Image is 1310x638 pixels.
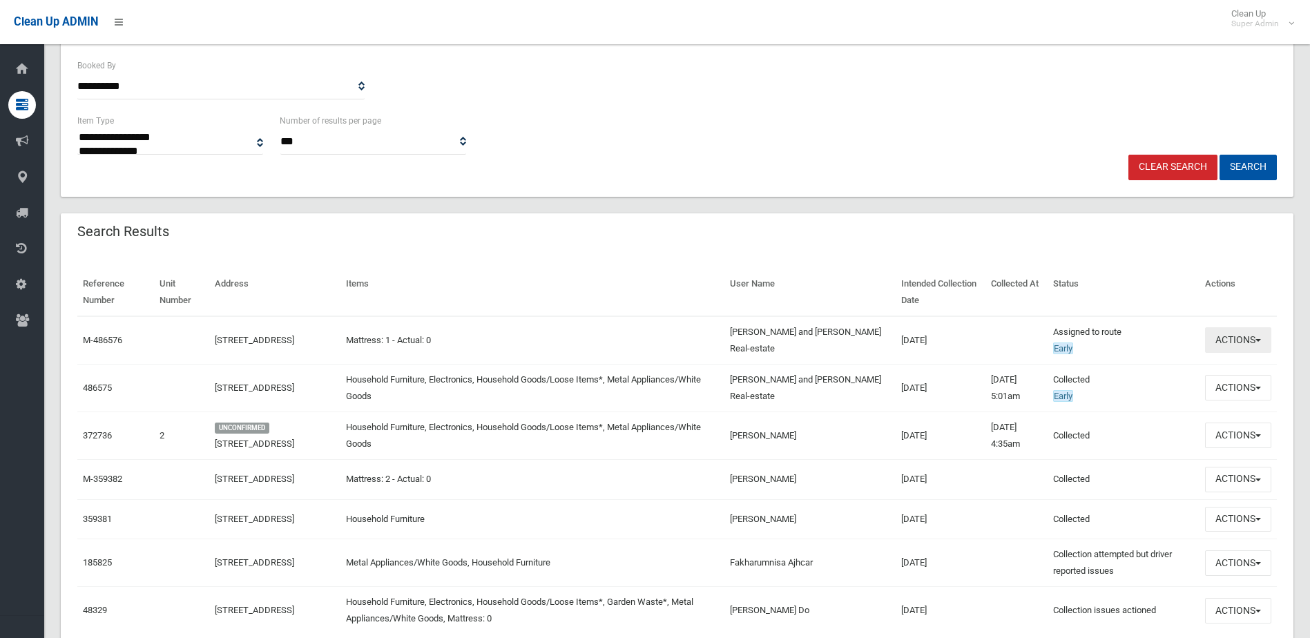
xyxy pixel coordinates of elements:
[1205,598,1271,623] button: Actions
[77,58,116,73] label: Booked By
[340,269,724,316] th: Items
[83,474,122,484] a: M-359382
[896,269,985,316] th: Intended Collection Date
[1048,459,1200,499] td: Collected
[1205,327,1271,353] button: Actions
[215,514,294,524] a: [STREET_ADDRESS]
[77,269,154,316] th: Reference Number
[154,412,210,459] td: 2
[83,605,107,615] a: 48329
[83,335,122,345] a: M-486576
[14,15,98,28] span: Clean Up ADMIN
[1053,390,1073,402] span: Early
[985,412,1048,459] td: [DATE] 4:35am
[896,412,985,459] td: [DATE]
[985,269,1048,316] th: Collected At
[215,423,269,434] span: UNCONFIRMED
[1205,423,1271,448] button: Actions
[1220,155,1277,180] button: Search
[724,539,896,587] td: Fakharumnisa Ajhcar
[1205,375,1271,400] button: Actions
[1048,412,1200,459] td: Collected
[1231,19,1279,29] small: Super Admin
[1224,8,1293,29] span: Clean Up
[1048,364,1200,412] td: Collected
[215,438,294,449] a: [STREET_ADDRESS]
[83,557,112,568] a: 185825
[154,269,210,316] th: Unit Number
[77,113,114,128] label: Item Type
[340,364,724,412] td: Household Furniture, Electronics, Household Goods/Loose Items*, Metal Appliances/White Goods
[340,459,724,499] td: Mattress: 2 - Actual: 0
[1048,539,1200,587] td: Collection attempted but driver reported issues
[724,499,896,539] td: [PERSON_NAME]
[724,587,896,635] td: [PERSON_NAME] Do
[209,269,340,316] th: Address
[1048,316,1200,365] td: Assigned to route
[896,459,985,499] td: [DATE]
[215,474,294,484] a: [STREET_ADDRESS]
[215,605,294,615] a: [STREET_ADDRESS]
[215,557,294,568] a: [STREET_ADDRESS]
[1053,342,1073,354] span: Early
[83,383,112,393] a: 486575
[215,335,294,345] a: [STREET_ADDRESS]
[340,499,724,539] td: Household Furniture
[724,269,896,316] th: User Name
[1205,507,1271,532] button: Actions
[61,218,186,245] header: Search Results
[1205,467,1271,492] button: Actions
[896,539,985,587] td: [DATE]
[1200,269,1277,316] th: Actions
[896,316,985,365] td: [DATE]
[724,459,896,499] td: [PERSON_NAME]
[215,383,294,393] a: [STREET_ADDRESS]
[1048,499,1200,539] td: Collected
[1128,155,1217,180] a: Clear Search
[896,364,985,412] td: [DATE]
[340,412,724,459] td: Household Furniture, Electronics, Household Goods/Loose Items*, Metal Appliances/White Goods
[83,430,112,441] a: 372736
[1048,587,1200,635] td: Collection issues actioned
[340,539,724,587] td: Metal Appliances/White Goods, Household Furniture
[985,364,1048,412] td: [DATE] 5:01am
[340,316,724,365] td: Mattress: 1 - Actual: 0
[724,364,896,412] td: [PERSON_NAME] and [PERSON_NAME] Real-estate
[896,499,985,539] td: [DATE]
[340,587,724,635] td: Household Furniture, Electronics, Household Goods/Loose Items*, Garden Waste*, Metal Appliances/W...
[83,514,112,524] a: 359381
[1205,550,1271,576] button: Actions
[280,113,381,128] label: Number of results per page
[896,587,985,635] td: [DATE]
[1048,269,1200,316] th: Status
[724,412,896,459] td: [PERSON_NAME]
[724,316,896,365] td: [PERSON_NAME] and [PERSON_NAME] Real-estate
